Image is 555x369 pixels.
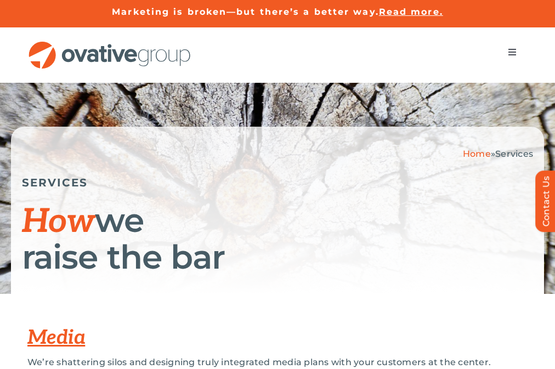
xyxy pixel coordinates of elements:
[463,149,491,159] a: Home
[463,149,533,159] span: »
[27,40,192,50] a: OG_Full_horizontal_RGB
[495,149,533,159] span: Services
[497,41,528,63] nav: Menu
[27,326,85,350] a: Media
[22,203,533,275] h1: we raise the bar
[112,7,379,17] a: Marketing is broken—but there’s a better way.
[22,202,95,242] span: How
[22,176,533,189] h5: SERVICES
[27,357,511,368] p: We’re shattering silos and designing truly integrated media plans with your customers at the center.
[379,7,443,17] a: Read more.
